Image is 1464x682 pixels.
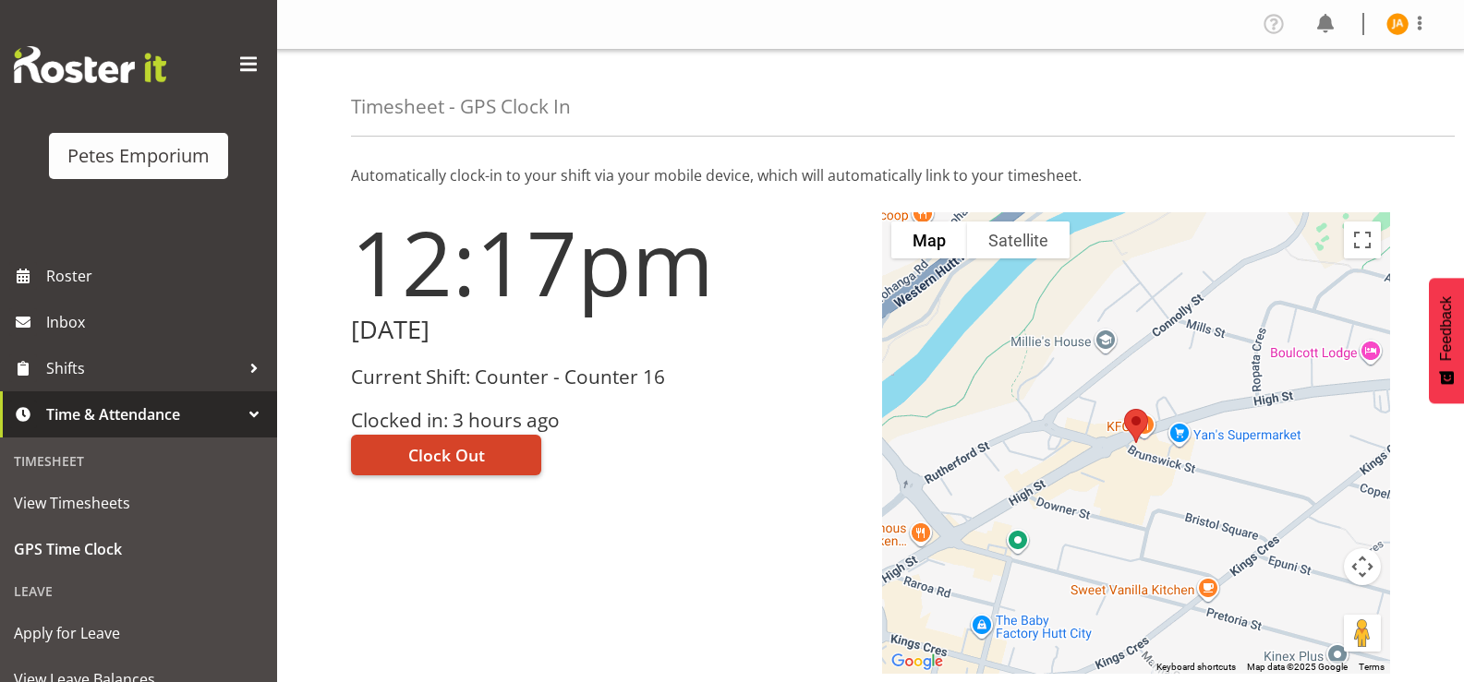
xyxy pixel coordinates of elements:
[5,610,272,656] a: Apply for Leave
[1156,661,1236,674] button: Keyboard shortcuts
[351,316,860,344] h2: [DATE]
[46,401,240,428] span: Time & Attendance
[5,442,272,480] div: Timesheet
[14,535,263,563] span: GPS Time Clock
[1344,221,1381,258] button: Toggle fullscreen view
[1247,662,1348,672] span: Map data ©2025 Google
[67,142,210,170] div: Petes Emporium
[891,221,967,258] button: Show street map
[46,308,268,336] span: Inbox
[1429,278,1464,403] button: Feedback - Show survey
[5,572,272,610] div: Leave
[1386,13,1409,35] img: jeseryl-armstrong10788.jpg
[1344,615,1381,652] button: Drag Pegman onto the map to open Street View
[967,221,1070,258] button: Show satellite imagery
[351,164,1390,186] p: Automatically clock-in to your shift via your mobile device, which will automatically link to you...
[351,96,571,117] h4: Timesheet - GPS Clock In
[46,354,240,382] span: Shifts
[1438,296,1455,361] span: Feedback
[351,212,860,312] h1: 12:17pm
[1359,662,1385,672] a: Terms (opens in new tab)
[14,46,166,83] img: Rosterit website logo
[408,443,485,467] span: Clock Out
[1344,548,1381,585] button: Map camera controls
[351,435,541,475] button: Clock Out
[46,262,268,290] span: Roster
[351,410,860,431] h3: Clocked in: 3 hours ago
[887,650,948,674] img: Google
[14,619,263,647] span: Apply for Leave
[5,480,272,526] a: View Timesheets
[351,366,860,388] h3: Current Shift: Counter - Counter 16
[5,526,272,572] a: GPS Time Clock
[14,489,263,517] span: View Timesheets
[887,650,948,674] a: Open this area in Google Maps (opens a new window)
